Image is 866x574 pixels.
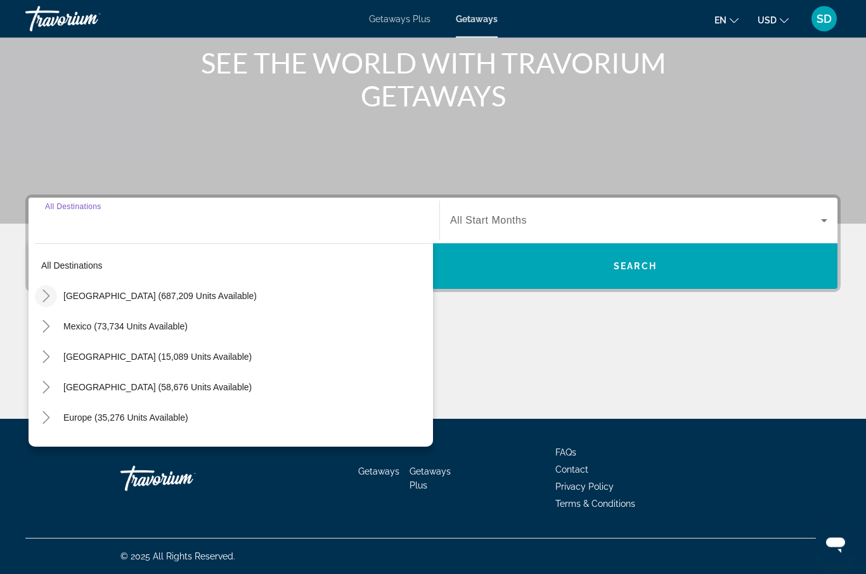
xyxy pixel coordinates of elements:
button: User Menu [808,6,841,32]
a: FAQs [555,448,576,458]
a: Travorium [25,3,152,35]
span: All Start Months [450,215,527,226]
button: All destinations [35,255,433,277]
span: © 2025 All Rights Reserved. [120,552,235,562]
button: Toggle Canada (15,089 units available) [35,347,57,369]
button: [GEOGRAPHIC_DATA] (15,089 units available) [57,346,433,369]
span: [GEOGRAPHIC_DATA] (687,209 units available) [63,291,257,302]
span: [GEOGRAPHIC_DATA] (58,676 units available) [63,383,252,393]
button: Europe (35,276 units available) [57,407,433,430]
button: Mexico (73,734 units available) [57,316,433,338]
span: USD [758,15,777,25]
button: Toggle Europe (35,276 units available) [35,407,57,430]
a: Getaways [456,14,498,24]
span: [GEOGRAPHIC_DATA] (15,089 units available) [63,352,252,362]
span: Search [614,262,657,272]
button: Toggle Caribbean & Atlantic Islands (58,676 units available) [35,377,57,399]
a: Getaways Plus [369,14,430,24]
span: All Destinations [45,203,101,211]
a: Getaways Plus [410,467,451,491]
span: Europe (35,276 units available) [63,413,188,423]
div: Search widget [29,198,837,290]
button: Australia (3,282 units available) [57,437,433,460]
span: All destinations [41,261,103,271]
a: Contact [555,465,588,475]
iframe: Button to launch messaging window [815,523,856,564]
a: Privacy Policy [555,482,614,492]
button: Toggle Australia (3,282 units available) [35,438,57,460]
button: Search [433,244,837,290]
button: Toggle United States (687,209 units available) [35,286,57,308]
span: Mexico (73,734 units available) [63,322,188,332]
button: [GEOGRAPHIC_DATA] (687,209 units available) [57,285,433,308]
button: Toggle Mexico (73,734 units available) [35,316,57,338]
h1: SEE THE WORLD WITH TRAVORIUM GETAWAYS [195,47,671,113]
span: en [714,15,727,25]
a: Travorium [120,460,247,498]
button: Change currency [758,11,789,29]
a: Terms & Conditions [555,499,635,509]
a: Getaways [358,467,399,477]
button: [GEOGRAPHIC_DATA] (58,676 units available) [57,376,433,399]
span: SD [817,13,832,25]
button: Change language [714,11,739,29]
